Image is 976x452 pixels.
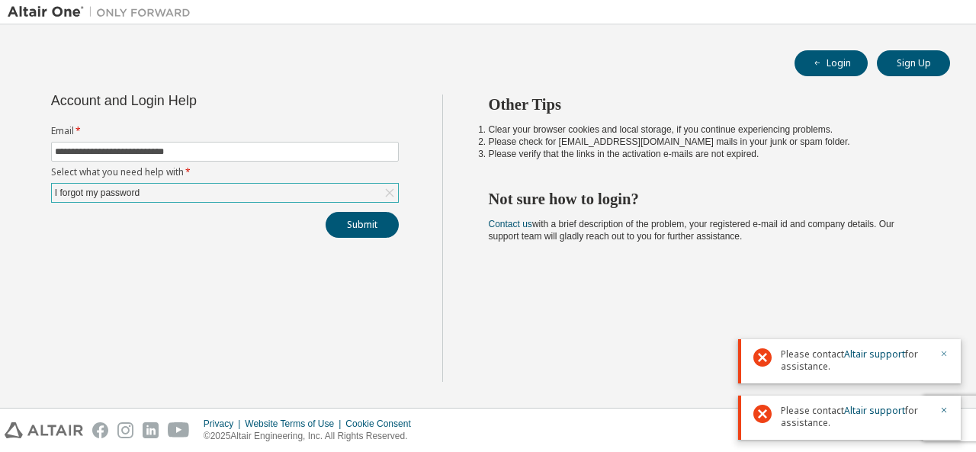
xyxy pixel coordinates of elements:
[489,136,923,148] li: Please check for [EMAIL_ADDRESS][DOMAIN_NAME] mails in your junk or spam folder.
[877,50,950,76] button: Sign Up
[489,95,923,114] h2: Other Tips
[51,166,399,178] label: Select what you need help with
[52,184,398,202] div: I forgot my password
[326,212,399,238] button: Submit
[345,418,419,430] div: Cookie Consent
[5,422,83,438] img: altair_logo.svg
[844,404,905,417] a: Altair support
[781,405,930,429] span: Please contact for assistance.
[489,219,894,242] span: with a brief description of the problem, your registered e-mail id and company details. Our suppo...
[489,219,532,229] a: Contact us
[51,95,329,107] div: Account and Login Help
[245,418,345,430] div: Website Terms of Use
[844,348,905,361] a: Altair support
[489,123,923,136] li: Clear your browser cookies and local storage, if you continue experiencing problems.
[51,125,399,137] label: Email
[204,418,245,430] div: Privacy
[143,422,159,438] img: linkedin.svg
[92,422,108,438] img: facebook.svg
[117,422,133,438] img: instagram.svg
[8,5,198,20] img: Altair One
[204,430,420,443] p: © 2025 Altair Engineering, Inc. All Rights Reserved.
[781,348,930,373] span: Please contact for assistance.
[168,422,190,438] img: youtube.svg
[489,189,923,209] h2: Not sure how to login?
[795,50,868,76] button: Login
[489,148,923,160] li: Please verify that the links in the activation e-mails are not expired.
[53,184,142,201] div: I forgot my password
